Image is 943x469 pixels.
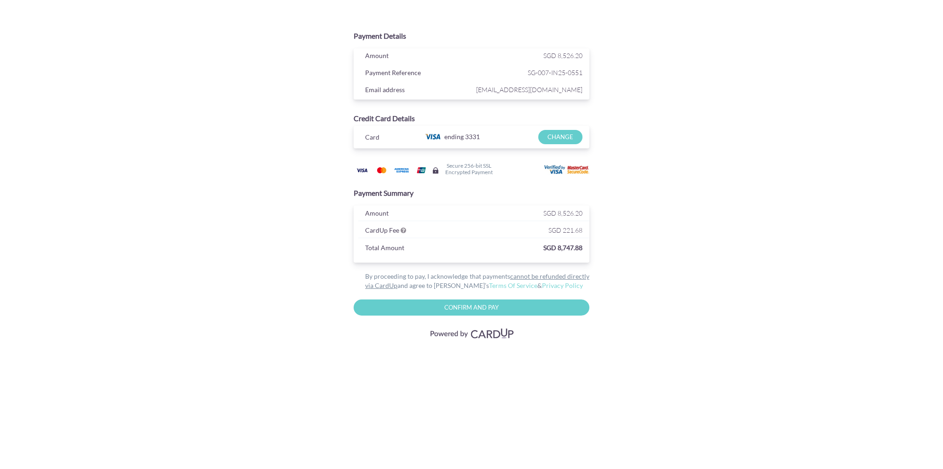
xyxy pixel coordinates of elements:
h6: Secure 256-bit SSL Encrypted Payment [445,163,493,175]
a: Privacy Policy [542,281,583,289]
img: User card [544,165,590,175]
div: SGD 221.68 [474,224,589,238]
span: SGD 8,526.20 [543,52,582,59]
img: Visa [353,164,371,176]
img: Mastercard [373,164,391,176]
a: Terms Of Service [489,281,537,289]
span: 3331 [465,133,480,141]
span: SGD 8,526.20 [543,209,582,217]
div: Amount [358,50,474,64]
u: cannot be refunded directly via CardUp [365,272,589,289]
img: Secure lock [432,167,439,174]
span: ending [444,130,464,144]
div: Email address [358,84,474,98]
div: Payment Reference [358,67,474,81]
div: CardUp Fee [358,224,474,238]
img: Visa, Mastercard [425,325,518,342]
input: CHANGE [538,130,582,144]
input: Confirm and Pay [354,299,589,316]
span: [EMAIL_ADDRESS][DOMAIN_NAME] [474,84,582,95]
div: By proceeding to pay, I acknowledge that payments and agree to [PERSON_NAME]’s & [354,272,589,290]
div: Card [358,131,416,145]
div: Credit Card Details [354,113,589,124]
div: SGD 8,747.88 [435,242,589,256]
div: Amount [358,207,474,221]
span: SG-007-IN25-0551 [474,67,582,78]
div: Payment Summary [354,188,589,199]
img: American Express [392,164,411,176]
div: Payment Details [354,31,589,41]
img: Union Pay [412,164,431,176]
div: Total Amount [358,242,435,256]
